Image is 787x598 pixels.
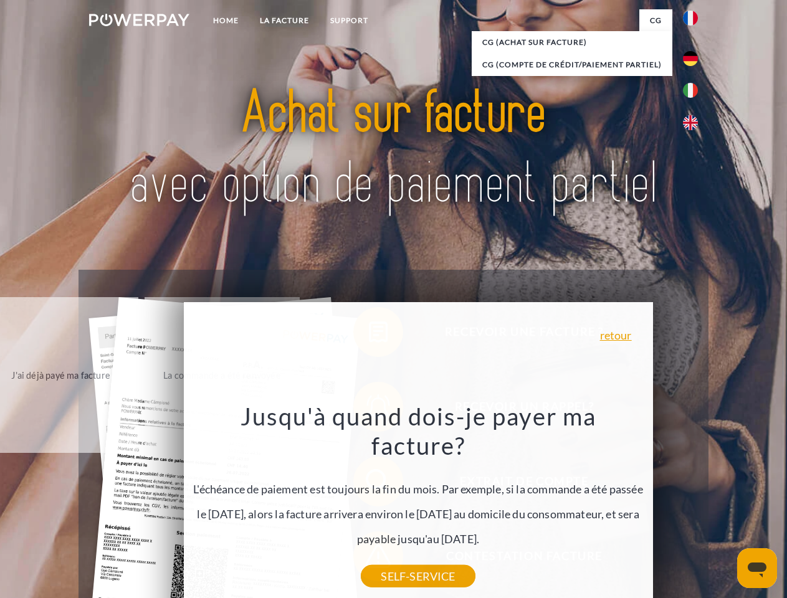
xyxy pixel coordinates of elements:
[683,83,698,98] img: it
[600,330,632,341] a: retour
[191,401,646,461] h3: Jusqu'à quand dois-je payer ma facture?
[683,51,698,66] img: de
[683,11,698,26] img: fr
[203,9,249,32] a: Home
[152,366,292,383] div: La commande a été renvoyée
[361,565,475,587] a: SELF-SERVICE
[119,60,668,239] img: title-powerpay_fr.svg
[639,9,672,32] a: CG
[320,9,379,32] a: Support
[191,401,646,576] div: L'échéance de paiement est toujours la fin du mois. Par exemple, si la commande a été passée le [...
[472,54,672,76] a: CG (Compte de crédit/paiement partiel)
[249,9,320,32] a: LA FACTURE
[89,14,189,26] img: logo-powerpay-white.svg
[683,115,698,130] img: en
[472,31,672,54] a: CG (achat sur facture)
[737,548,777,588] iframe: Bouton de lancement de la fenêtre de messagerie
